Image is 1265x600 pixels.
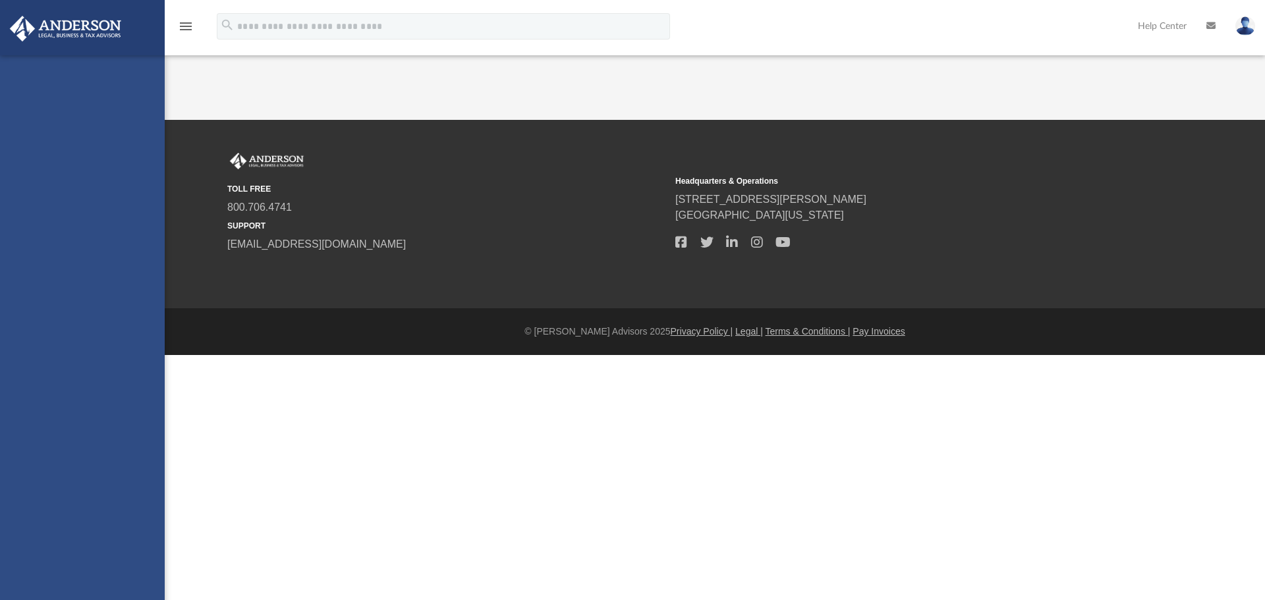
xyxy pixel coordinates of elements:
img: User Pic [1235,16,1255,36]
small: Headquarters & Operations [675,175,1114,187]
small: TOLL FREE [227,183,666,195]
i: search [220,18,235,32]
a: [GEOGRAPHIC_DATA][US_STATE] [675,209,844,221]
a: [STREET_ADDRESS][PERSON_NAME] [675,194,866,205]
a: menu [178,25,194,34]
a: Terms & Conditions | [766,326,851,337]
div: © [PERSON_NAME] Advisors 2025 [165,325,1265,339]
a: 800.706.4741 [227,202,292,213]
small: SUPPORT [227,220,666,232]
a: Privacy Policy | [671,326,733,337]
a: Pay Invoices [853,326,905,337]
i: menu [178,18,194,34]
a: Legal | [735,326,763,337]
img: Anderson Advisors Platinum Portal [6,16,125,41]
a: [EMAIL_ADDRESS][DOMAIN_NAME] [227,238,406,250]
img: Anderson Advisors Platinum Portal [227,153,306,170]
